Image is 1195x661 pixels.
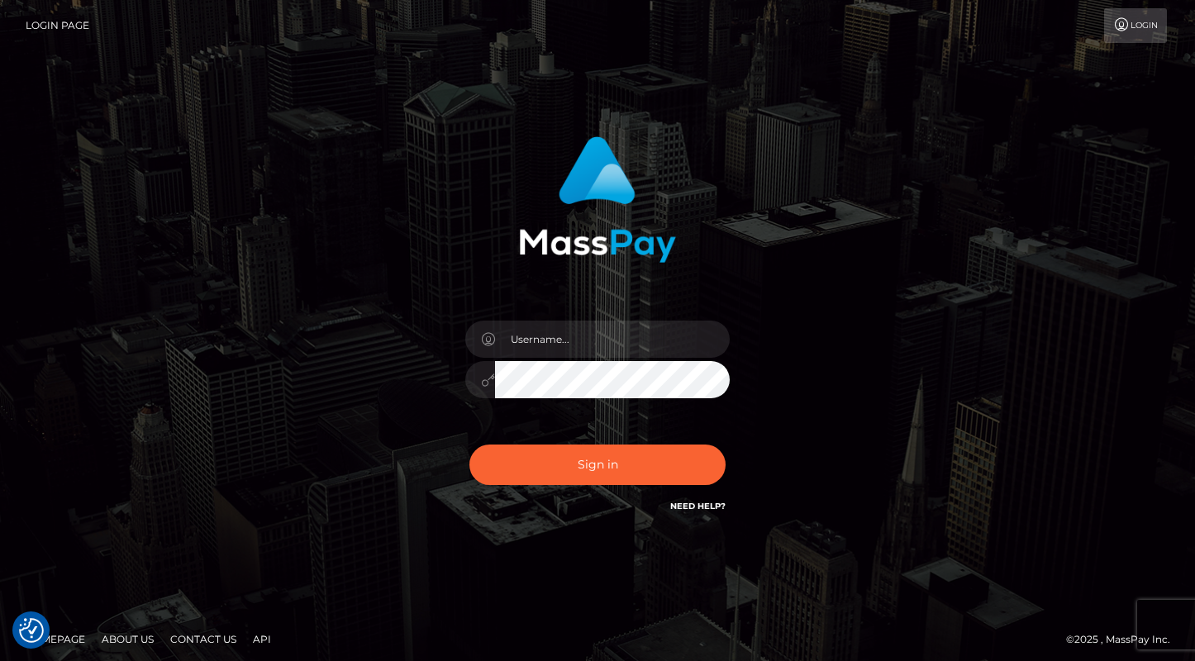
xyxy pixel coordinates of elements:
div: © 2025 , MassPay Inc. [1066,630,1183,649]
input: Username... [495,321,730,358]
button: Sign in [469,445,726,485]
button: Consent Preferences [19,618,44,643]
a: Login [1104,8,1167,43]
a: Contact Us [164,626,243,652]
a: About Us [95,626,160,652]
a: Login Page [26,8,89,43]
a: API [246,626,278,652]
img: Revisit consent button [19,618,44,643]
a: Need Help? [670,501,726,511]
a: Homepage [18,626,92,652]
img: MassPay Login [519,136,676,263]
